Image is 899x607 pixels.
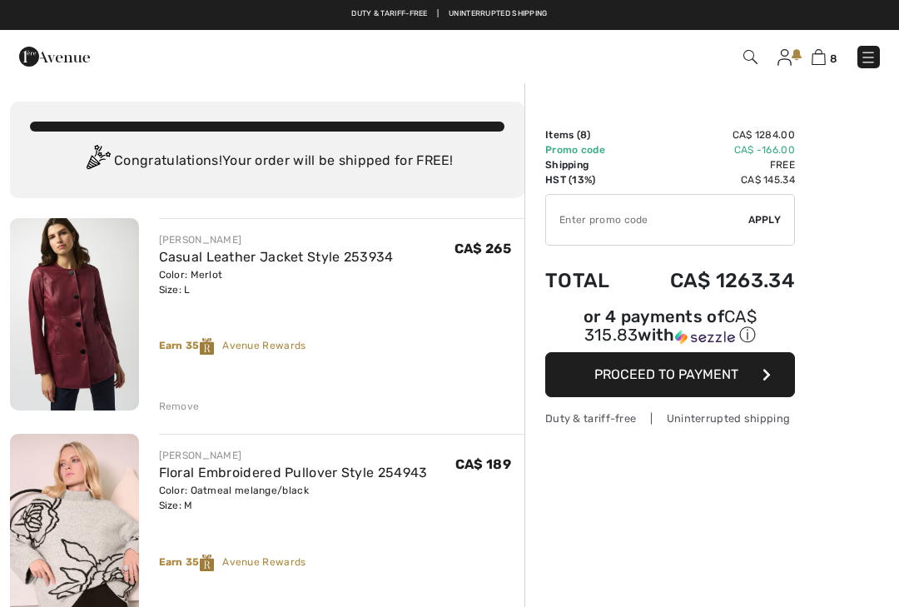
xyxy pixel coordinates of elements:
td: Shipping [545,157,630,172]
span: 8 [580,129,587,141]
td: Items ( ) [545,127,630,142]
a: Casual Leather Jacket Style 253934 [159,249,394,265]
div: or 4 payments of with [545,309,795,346]
img: Menu [860,49,877,66]
td: Promo code [545,142,630,157]
img: Shopping Bag [812,49,826,65]
input: Promo code [546,195,748,245]
div: Remove [159,399,200,414]
img: Reward-Logo.svg [200,338,215,355]
span: CA$ 189 [455,456,511,472]
div: [PERSON_NAME] [159,232,394,247]
td: Free [630,157,795,172]
td: CA$ 1263.34 [630,252,795,309]
span: CA$ 315.83 [584,306,757,345]
td: CA$ 145.34 [630,172,795,187]
div: Color: Merlot Size: L [159,267,394,297]
a: 1ère Avenue [19,47,90,63]
span: CA$ 265 [454,241,511,256]
span: Apply [748,212,782,227]
div: Avenue Rewards [159,338,525,355]
img: Sezzle [675,330,735,345]
img: Reward-Logo.svg [200,555,215,571]
div: [PERSON_NAME] [159,448,428,463]
button: Proceed to Payment [545,352,795,397]
img: Casual Leather Jacket Style 253934 [10,218,139,410]
img: Search [743,50,757,64]
td: HST (13%) [545,172,630,187]
td: Total [545,252,630,309]
img: My Info [777,49,792,66]
img: 1ère Avenue [19,40,90,73]
img: Congratulation2.svg [81,145,114,178]
strong: Earn 35 [159,556,223,568]
div: Color: Oatmeal melange/black Size: M [159,483,428,513]
strong: Earn 35 [159,340,223,351]
span: 8 [830,52,837,65]
div: Duty & tariff-free | Uninterrupted shipping [545,410,795,426]
td: CA$ 1284.00 [630,127,795,142]
div: or 4 payments ofCA$ 315.83withSezzle Click to learn more about Sezzle [545,309,795,352]
td: CA$ -166.00 [630,142,795,157]
a: 8 [812,47,837,67]
div: Congratulations! Your order will be shipped for FREE! [30,145,504,178]
a: Floral Embroidered Pullover Style 254943 [159,465,428,480]
span: Proceed to Payment [594,366,738,382]
div: Avenue Rewards [159,555,525,571]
